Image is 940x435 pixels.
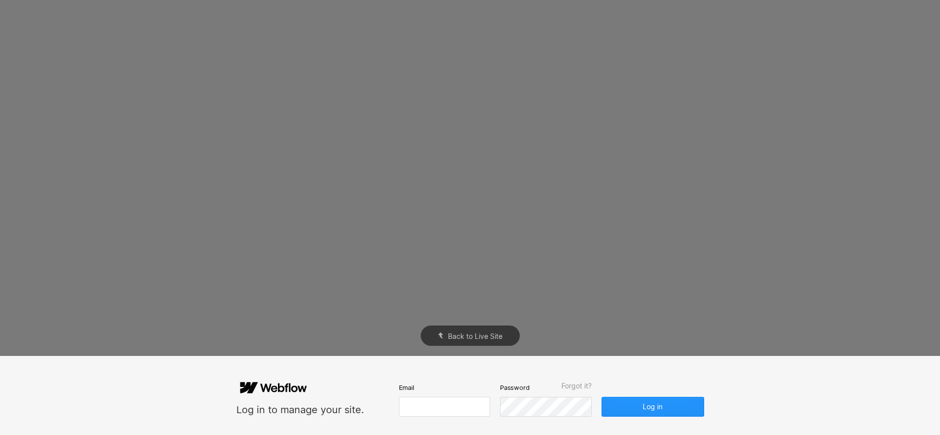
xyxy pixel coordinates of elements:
span: Back to Live Site [448,332,502,340]
span: Email [399,383,414,392]
button: Log in [602,397,704,417]
span: Password [500,383,530,392]
span: Forgot it? [561,382,592,390]
div: Log in to manage your site. [236,403,364,417]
